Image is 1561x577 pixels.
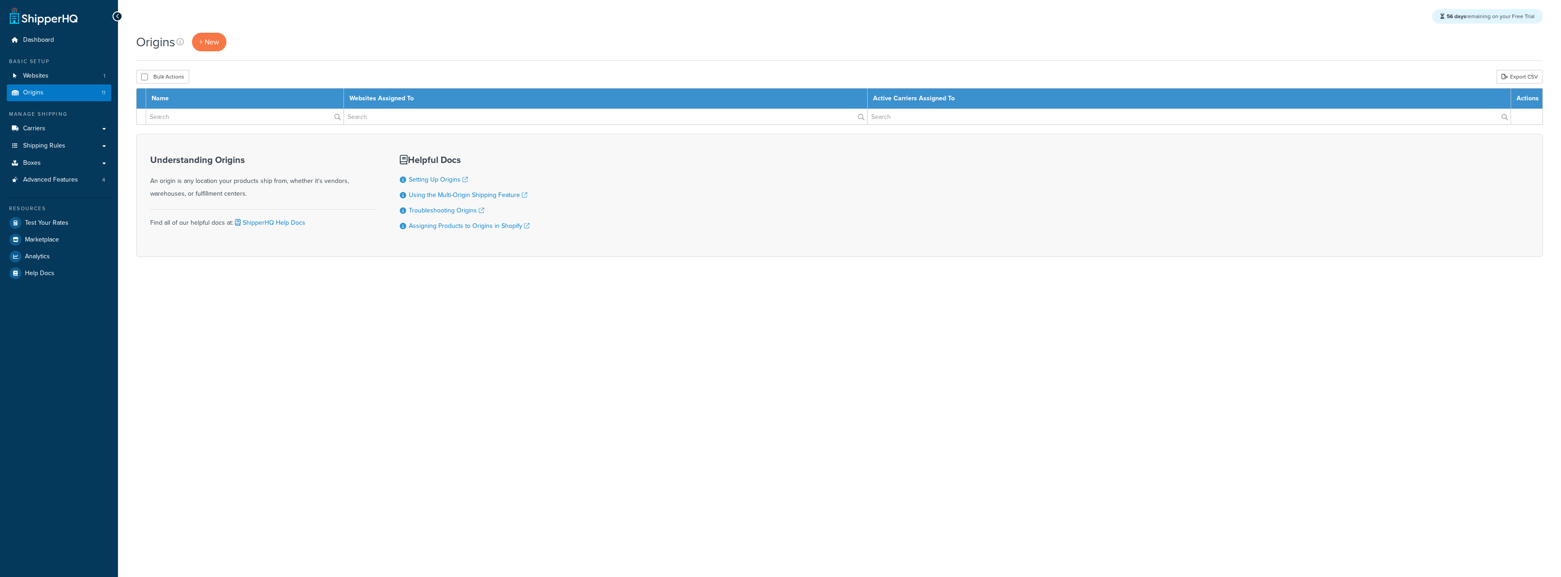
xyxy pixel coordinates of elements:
[23,159,41,167] span: Boxes
[150,209,377,229] div: Find all of our helpful docs at:
[409,190,527,200] a: Using the Multi-Origin Shipping Feature
[7,138,111,154] a: Shipping Rules
[7,232,111,248] a: Marketplace
[7,84,111,101] li: Origins
[10,7,78,25] a: ShipperHQ Home
[25,236,59,244] span: Marketplace
[7,205,111,212] div: Resources
[7,32,111,49] a: Dashboard
[25,253,50,261] span: Analytics
[1497,70,1543,84] a: Export CSV
[23,36,54,44] span: Dashboard
[344,109,868,124] input: Search
[23,89,44,97] span: Origins
[409,175,468,184] a: Setting Up Origins
[103,72,105,80] span: 1
[7,172,111,188] a: Advanced Features 4
[136,33,175,51] h1: Origins
[23,72,49,80] span: Websites
[102,89,105,97] span: 11
[146,109,344,124] input: Search
[25,219,69,227] span: Test Your Rates
[23,125,45,133] span: Carriers
[7,248,111,265] a: Analytics
[400,155,530,165] h3: Helpful Docs
[23,142,65,150] span: Shipping Rules
[233,218,305,227] a: ShipperHQ Help Docs
[146,89,344,109] th: Name
[102,176,105,184] span: 4
[192,33,226,51] a: + New
[7,120,111,137] a: Carriers
[7,265,111,281] a: Help Docs
[199,37,219,47] span: + New
[25,270,54,277] span: Help Docs
[1432,9,1543,24] div: remaining on your Free Trial
[7,155,111,172] a: Boxes
[7,84,111,101] a: Origins 11
[150,155,377,200] div: An origin is any location your products ship from, whether it's vendors, warehouses, or fulfillme...
[868,109,1511,124] input: Search
[7,172,111,188] li: Advanced Features
[7,68,111,84] li: Websites
[7,215,111,231] a: Test Your Rates
[7,110,111,118] div: Manage Shipping
[150,155,377,165] h3: Understanding Origins
[7,58,111,65] div: Basic Setup
[7,68,111,84] a: Websites 1
[868,89,1511,109] th: Active Carriers Assigned To
[23,176,78,184] span: Advanced Features
[1511,89,1543,109] th: Actions
[344,89,868,109] th: Websites Assigned To
[136,70,189,84] button: Bulk Actions
[409,206,484,215] a: Troubleshooting Origins
[409,221,530,231] a: Assigning Products to Origins in Shopify
[1447,12,1466,20] strong: 56 days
